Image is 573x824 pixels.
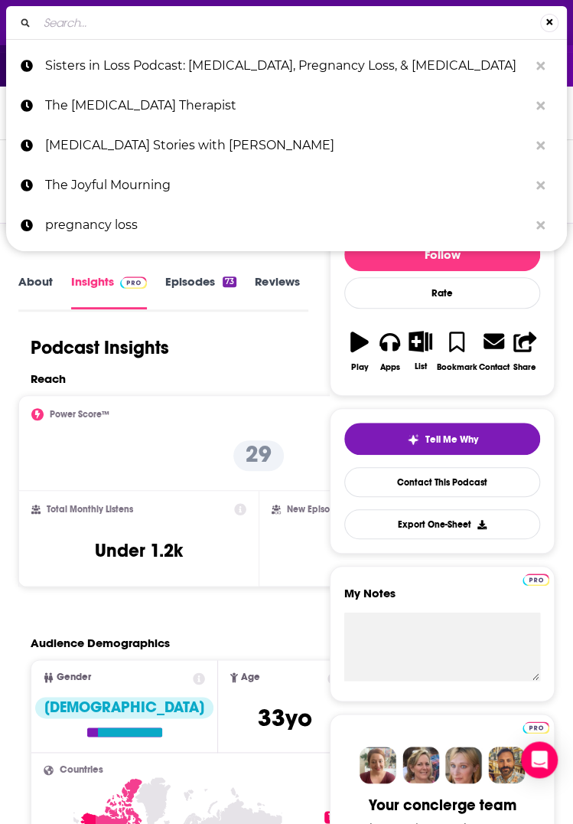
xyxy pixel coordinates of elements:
button: Bookmark [435,321,477,381]
div: Search... [6,6,567,39]
h1: Podcast Insights [31,336,169,359]
div: Your concierge team [369,796,516,815]
img: Jules Profile [445,747,482,783]
p: pregnancy loss [45,205,529,245]
span: 33 yo [258,703,312,733]
button: Export One-Sheet [344,509,540,539]
a: About [18,274,53,309]
label: My Notes [344,586,540,613]
a: Contact This Podcast [344,467,540,497]
div: Open Intercom Messenger [521,741,558,778]
a: Contact [477,321,510,381]
button: Play [344,321,375,381]
p: Sisters in Loss Podcast: Miscarriage, Pregnancy Loss, & Infertility [45,46,529,86]
div: Bookmark [436,362,477,372]
h3: Under 1.2k [95,539,183,562]
span: Tell Me Why [425,433,478,446]
button: Follow [344,237,540,271]
button: tell me why sparkleTell Me Why [344,423,540,455]
h2: Reach [31,371,66,386]
button: Apps [375,321,405,381]
a: Reviews [255,274,299,309]
img: Podchaser Pro [120,276,147,289]
a: Episodes73 [165,274,236,309]
div: Rate [344,277,540,309]
span: Countries [60,765,103,775]
img: Podchaser Pro [523,574,549,586]
p: The Miscarriage Therapist [45,86,529,126]
h2: Audience Demographics [31,636,170,650]
p: 29 [233,440,284,471]
div: Apps [380,362,400,372]
div: [DEMOGRAPHIC_DATA] [35,697,213,718]
a: pregnancy loss [6,205,567,245]
h2: New Episode Listens [287,504,371,515]
h2: Power Score™ [50,409,109,420]
input: Search... [37,11,540,35]
div: Share [513,362,536,372]
img: Barbara Profile [402,747,439,783]
img: Jon Profile [488,747,525,783]
a: [MEDICAL_DATA] Stories with [PERSON_NAME] [6,126,567,165]
p: Miscarriage Stories with Arden Cartrette [45,126,529,165]
img: Sydney Profile [360,747,396,783]
button: List [405,321,436,381]
div: 73 [223,276,236,287]
span: 1 [324,811,337,823]
p: The Joyful Mourning [45,165,529,205]
div: Play [350,362,368,372]
img: Podchaser Pro [523,721,549,734]
a: The [MEDICAL_DATA] Therapist [6,86,567,126]
h2: Total Monthly Listens [47,504,133,515]
div: List [414,361,426,371]
a: Pro website [523,571,549,586]
a: Pro website [523,719,549,734]
span: Age [241,672,260,682]
a: The Joyful Mourning [6,165,567,205]
a: InsightsPodchaser Pro [71,274,147,309]
span: Gender [57,672,91,682]
a: Sisters in Loss Podcast: [MEDICAL_DATA], Pregnancy Loss, & [MEDICAL_DATA] [6,46,567,86]
div: Contact [478,361,509,372]
button: Share [510,321,540,381]
img: tell me why sparkle [407,433,419,446]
